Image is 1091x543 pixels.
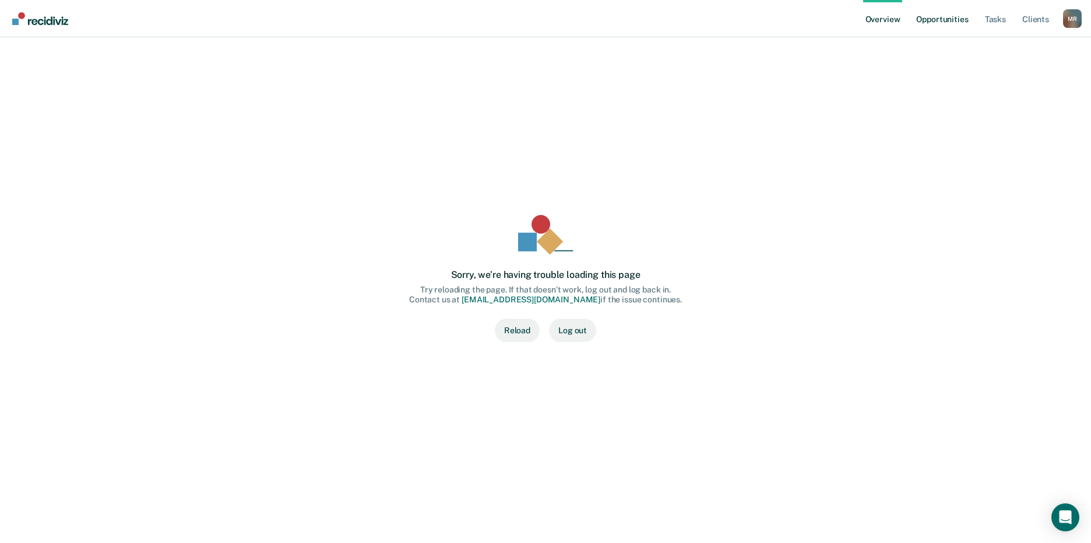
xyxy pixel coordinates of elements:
a: [EMAIL_ADDRESS][DOMAIN_NAME] [462,295,600,304]
button: Reload [495,319,540,342]
button: Log out [549,319,596,342]
div: Try reloading the page. If that doesn’t work, log out and log back in. Contact us at if the issue... [409,285,682,305]
div: Sorry, we’re having trouble loading this page [451,269,640,280]
div: M R [1063,9,1082,28]
button: Profile dropdown button [1063,9,1082,28]
img: Recidiviz [12,12,68,25]
div: Open Intercom Messenger [1051,503,1079,531]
